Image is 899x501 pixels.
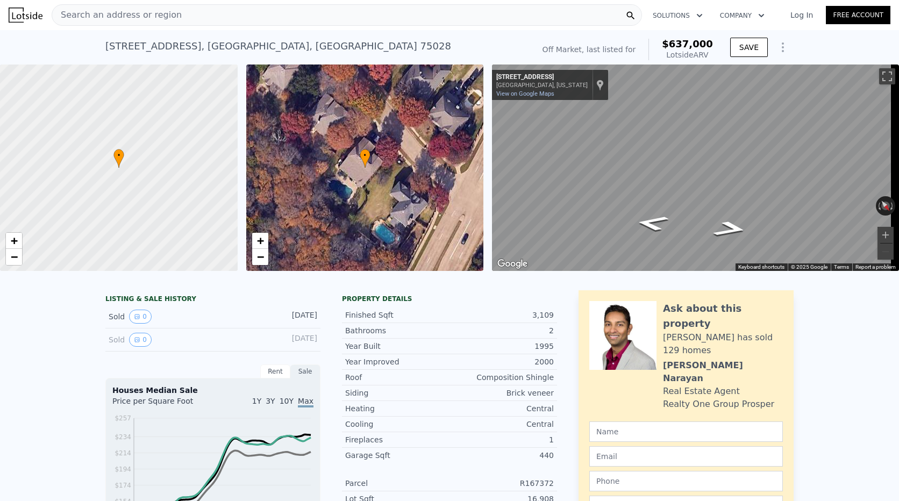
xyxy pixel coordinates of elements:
[360,151,370,160] span: •
[495,257,530,271] a: Open this area in Google Maps (opens a new window)
[129,310,152,324] button: View historical data
[622,211,682,234] path: Go Southeast, Shadywood Ln
[252,397,261,405] span: 1Y
[113,151,124,160] span: •
[345,310,449,320] div: Finished Sqft
[777,10,826,20] a: Log In
[345,372,449,383] div: Roof
[345,403,449,414] div: Heating
[11,234,18,247] span: +
[662,38,713,49] span: $637,000
[6,233,22,249] a: Zoom in
[345,325,449,336] div: Bathrooms
[879,68,895,84] button: Toggle fullscreen view
[449,419,554,430] div: Central
[543,44,636,55] div: Off Market, last listed for
[496,90,554,97] a: View on Google Maps
[663,359,783,385] div: [PERSON_NAME] Narayan
[256,250,263,263] span: −
[345,434,449,445] div: Fireplaces
[449,310,554,320] div: 3,109
[345,478,449,489] div: Parcel
[345,419,449,430] div: Cooling
[115,449,131,457] tspan: $214
[834,264,849,270] a: Terms
[252,249,268,265] a: Zoom out
[52,9,182,22] span: Search an address or region
[449,434,554,445] div: 1
[11,250,18,263] span: −
[345,450,449,461] div: Garage Sqft
[115,433,131,441] tspan: $234
[492,65,899,271] div: Map
[105,295,320,305] div: LISTING & SALE HISTORY
[449,372,554,383] div: Composition Shingle
[791,264,827,270] span: © 2025 Google
[644,6,711,25] button: Solutions
[115,466,131,473] tspan: $194
[449,388,554,398] div: Brick veneer
[269,310,317,324] div: [DATE]
[345,356,449,367] div: Year Improved
[890,196,896,216] button: Rotate clockwise
[877,227,894,243] button: Zoom in
[738,263,784,271] button: Keyboard shortcuts
[699,217,762,241] path: Go Northwest, Shadywood Ln
[345,388,449,398] div: Siding
[260,364,290,378] div: Rent
[449,478,554,489] div: R167372
[663,301,783,331] div: Ask about this property
[589,471,783,491] input: Phone
[105,39,451,54] div: [STREET_ADDRESS] , [GEOGRAPHIC_DATA] , [GEOGRAPHIC_DATA] 75028
[342,295,557,303] div: Property details
[589,446,783,467] input: Email
[589,421,783,442] input: Name
[9,8,42,23] img: Lotside
[298,397,313,407] span: Max
[112,396,213,413] div: Price per Square Foot
[826,6,890,24] a: Free Account
[449,325,554,336] div: 2
[449,341,554,352] div: 1995
[876,196,882,216] button: Rotate counterclockwise
[596,79,604,91] a: Show location on map
[109,310,204,324] div: Sold
[449,403,554,414] div: Central
[663,331,783,357] div: [PERSON_NAME] has sold 129 homes
[115,482,131,489] tspan: $174
[252,233,268,249] a: Zoom in
[266,397,275,405] span: 3Y
[711,6,773,25] button: Company
[855,264,896,270] a: Report a problem
[256,234,263,247] span: +
[663,385,740,398] div: Real Estate Agent
[115,414,131,422] tspan: $257
[6,249,22,265] a: Zoom out
[449,450,554,461] div: 440
[112,385,313,396] div: Houses Median Sale
[495,257,530,271] img: Google
[877,244,894,260] button: Zoom out
[113,149,124,168] div: •
[449,356,554,367] div: 2000
[290,364,320,378] div: Sale
[109,333,204,347] div: Sold
[280,397,294,405] span: 10Y
[360,149,370,168] div: •
[345,341,449,352] div: Year Built
[876,196,895,216] button: Reset the view
[496,73,588,82] div: [STREET_ADDRESS]
[772,37,794,58] button: Show Options
[492,65,899,271] div: Street View
[662,49,713,60] div: Lotside ARV
[129,333,152,347] button: View historical data
[663,398,774,411] div: Realty One Group Prosper
[269,333,317,347] div: [DATE]
[730,38,768,57] button: SAVE
[496,82,588,89] div: [GEOGRAPHIC_DATA], [US_STATE]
